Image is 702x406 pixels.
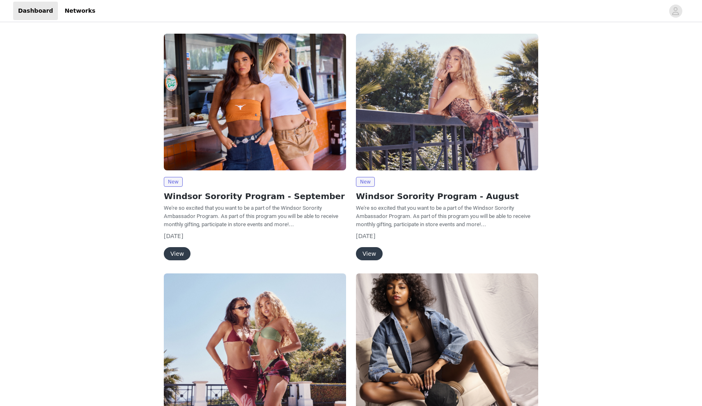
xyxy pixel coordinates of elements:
h2: Windsor Sorority Program - September [164,190,346,202]
a: Networks [60,2,100,20]
a: Dashboard [13,2,58,20]
a: View [356,251,383,257]
span: [DATE] [356,233,375,239]
span: New [164,177,183,187]
button: View [164,247,190,260]
a: View [164,251,190,257]
img: Windsor [164,34,346,170]
img: Windsor [356,34,538,170]
span: We're so excited that you want to be a part of the Windsor Sorority Ambassador Program. As part o... [356,205,530,227]
span: New [356,177,375,187]
h2: Windsor Sorority Program - August [356,190,538,202]
button: View [356,247,383,260]
div: avatar [672,5,679,18]
span: We're so excited that you want to be a part of the Windsor Sorority Ambassador Program. As part o... [164,205,338,227]
span: [DATE] [164,233,183,239]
